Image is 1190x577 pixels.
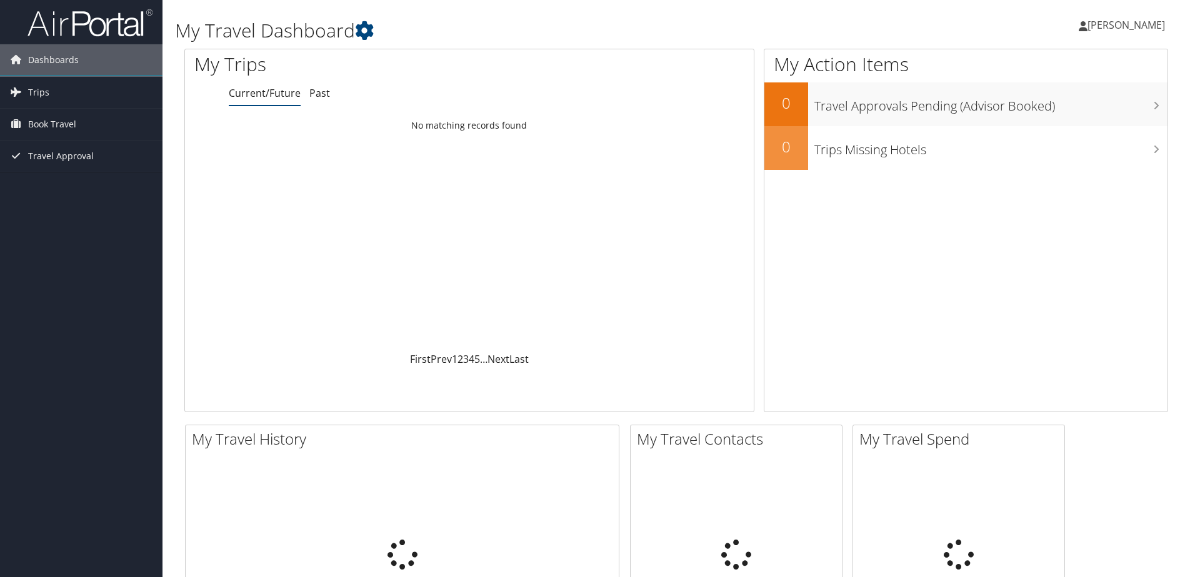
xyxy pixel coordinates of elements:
[194,51,507,77] h1: My Trips
[764,92,808,114] h2: 0
[487,352,509,366] a: Next
[764,51,1167,77] h1: My Action Items
[175,17,843,44] h1: My Travel Dashboard
[764,82,1167,126] a: 0Travel Approvals Pending (Advisor Booked)
[1079,6,1177,44] a: [PERSON_NAME]
[28,44,79,76] span: Dashboards
[229,86,301,100] a: Current/Future
[814,91,1167,115] h3: Travel Approvals Pending (Advisor Booked)
[509,352,529,366] a: Last
[28,109,76,140] span: Book Travel
[764,136,808,157] h2: 0
[457,352,463,366] a: 2
[27,8,152,37] img: airportal-logo.png
[410,352,431,366] a: First
[1087,18,1165,32] span: [PERSON_NAME]
[480,352,487,366] span: …
[452,352,457,366] a: 1
[431,352,452,366] a: Prev
[28,141,94,172] span: Travel Approval
[637,428,842,450] h2: My Travel Contacts
[764,126,1167,170] a: 0Trips Missing Hotels
[469,352,474,366] a: 4
[28,77,49,108] span: Trips
[309,86,330,100] a: Past
[185,114,754,137] td: No matching records found
[192,428,619,450] h2: My Travel History
[859,428,1064,450] h2: My Travel Spend
[463,352,469,366] a: 3
[474,352,480,366] a: 5
[814,135,1167,159] h3: Trips Missing Hotels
